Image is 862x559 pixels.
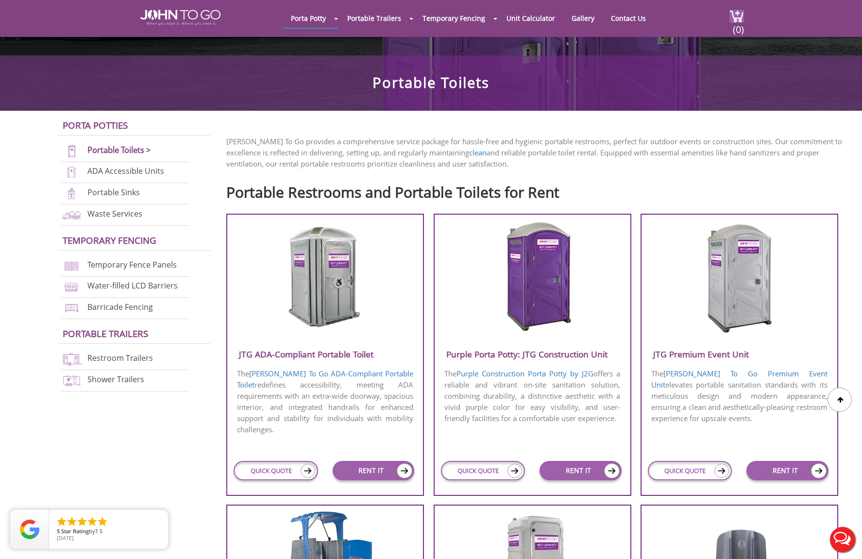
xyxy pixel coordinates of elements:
[61,145,82,158] img: portable-toilets-new.png
[87,144,151,155] a: Portable Toilets >
[651,369,828,390] a: [PERSON_NAME] To Go Premium Event Unit
[604,9,653,28] a: Contact Us
[57,528,160,535] span: by
[63,119,128,131] a: Porta Potties
[729,10,744,23] img: cart a
[499,9,562,28] a: Unit Calculator
[87,166,164,177] a: ADA Accessible Units
[63,327,148,339] a: Portable trailers
[279,221,372,333] img: JTG-ADA-Compliant-Portable-Toilet.png
[714,464,729,478] img: icon
[642,367,837,425] p: The elevates portable sanitation standards with its meticulous design and modern appearance, ensu...
[333,461,415,480] a: RENT IT
[57,527,60,535] span: 5
[226,136,847,169] p: [PERSON_NAME] To Go provides a comprehensive service package for hassle-free and hygienic portabl...
[507,464,522,478] img: icon
[648,461,732,480] a: QUICK QUOTE
[604,463,620,478] img: icon
[87,187,140,198] a: Portable Sinks
[61,187,82,200] img: portable-sinks-new.png
[95,527,102,535] span: T S
[693,221,786,333] img: JTG-Premium-Event-Unit.png
[56,516,68,527] li: 
[87,374,144,385] a: Shower Trailers
[811,463,827,478] img: icon
[746,461,828,480] a: RENT IT
[87,259,177,270] a: Temporary Fence Panels
[226,179,847,200] h2: Portable Restrooms and Portable Toilets for Rent
[435,346,630,362] h3: Purple Porta Potty: JTG Construction Unit
[140,10,220,25] img: JOHN to go
[642,346,837,362] h3: JTG Premium Event Unit
[87,353,153,363] a: Restroom Trailers
[227,346,423,362] h3: JTG ADA-Compliant Portable Toilet
[284,9,333,28] a: Porta Potty
[86,516,98,527] li: 
[61,527,89,535] span: Star Rating
[87,302,153,312] a: Barricade Fencing
[469,148,487,157] a: clean
[397,463,412,478] img: icon
[87,281,178,291] a: Water-filled LCD Barriers
[76,516,88,527] li: 
[540,461,622,480] a: RENT IT
[57,534,74,542] span: [DATE]
[564,9,602,28] a: Gallery
[301,464,315,478] img: icon
[20,520,39,539] img: Review Rating
[63,234,156,246] a: Temporary Fencing
[61,302,82,315] img: barricade-fencing-icon-new.png
[61,353,82,366] img: restroom-trailers-new.png
[97,516,108,527] li: 
[61,166,82,179] img: ADA-units-new.png
[87,208,142,219] a: Waste Services
[441,461,525,480] a: QUICK QUOTE
[237,369,413,390] a: [PERSON_NAME] To Go ADA-Compliant Portable Toilet
[340,9,408,28] a: Portable Trailers
[456,369,594,378] a: Purple Construction Porta Potty by J2G
[823,520,862,559] button: Live Chat
[61,259,82,272] img: chan-link-fencing-new.png
[486,221,579,333] img: Purple-Porta-Potty-J2G-Construction-Unit.png
[435,367,630,425] p: The offers a reliable and vibrant on-site sanitation solution, combining durability, a distinctiv...
[61,208,82,221] img: waste-services-new.png
[66,516,78,527] li: 
[415,9,492,28] a: Temporary Fencing
[234,461,318,480] a: QUICK QUOTE
[227,367,423,436] p: The redefines accessibility, meeting ADA requirements with an extra-wide doorway, spacious interi...
[61,280,82,293] img: water-filled%20barriers-new.png
[61,374,82,387] img: shower-trailers-new.png
[732,15,744,36] span: (0)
